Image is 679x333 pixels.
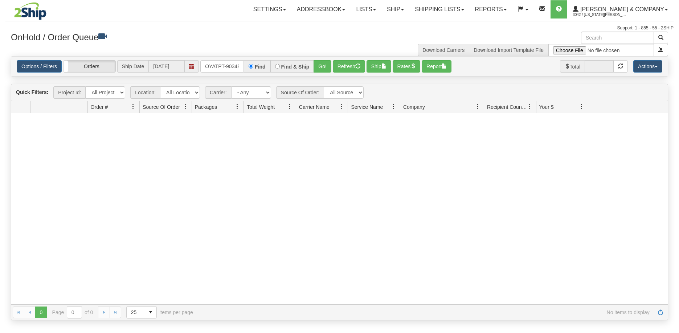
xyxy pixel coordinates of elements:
span: Page of 0 [52,306,93,318]
span: Ship Date [117,60,148,73]
span: Total [560,60,585,73]
span: Packages [195,103,217,111]
input: Search [581,32,654,44]
div: grid toolbar [11,84,668,101]
a: Recipient Country filter column settings [524,100,536,113]
a: Settings [248,0,291,18]
button: Actions [633,60,662,73]
a: Your $ filter column settings [576,100,588,113]
span: Page sizes drop down [126,306,157,318]
button: Go! [314,60,331,73]
a: Company filter column settings [471,100,484,113]
span: Page 0 [35,307,47,318]
span: 25 [131,309,140,316]
a: Order # filter column settings [127,100,139,113]
a: Download Carriers [422,47,465,53]
a: Total Weight filter column settings [283,100,296,113]
button: Rates [393,60,421,73]
img: logo3042.jpg [5,2,55,20]
span: Recipient Country [487,103,527,111]
label: Quick Filters: [16,89,48,96]
a: Ship [381,0,409,18]
span: Location: [130,86,160,99]
span: Total Weight [247,103,275,111]
a: Carrier Name filter column settings [335,100,348,113]
label: Find & Ship [281,64,310,69]
span: Your $ [539,103,554,111]
a: Refresh [655,307,666,318]
a: Service Name filter column settings [388,100,400,113]
a: Reports [470,0,512,18]
a: [PERSON_NAME] & Company 3042 / [US_STATE][PERSON_NAME] [567,0,673,18]
a: Download Import Template File [474,47,544,53]
a: Source Of Order filter column settings [179,100,192,113]
span: items per page [126,306,193,318]
input: Order # [200,60,244,73]
span: Source Of Order: [276,86,324,99]
span: select [145,307,156,318]
span: 3042 / [US_STATE][PERSON_NAME] [573,11,627,18]
span: Project Id: [53,86,85,99]
h3: OnHold / Order Queue [11,32,334,42]
span: Carrier: [205,86,231,99]
iframe: chat widget [662,129,678,203]
a: Packages filter column settings [231,100,244,113]
a: Options / Filters [17,60,62,73]
label: Find [255,64,266,69]
label: Orders [64,61,115,72]
button: Report [422,60,451,73]
a: Lists [351,0,381,18]
input: Import [548,44,654,56]
span: [PERSON_NAME] & Company [578,6,664,12]
span: Order # [91,103,108,111]
span: Service Name [351,103,383,111]
div: Support: 1 - 855 - 55 - 2SHIP [5,25,674,31]
a: Addressbook [291,0,351,18]
button: Refresh [333,60,365,73]
button: Ship [367,60,391,73]
button: Search [654,32,668,44]
span: Carrier Name [299,103,330,111]
span: Source Of Order [143,103,180,111]
span: Company [403,103,425,111]
span: No items to display [203,309,650,315]
a: Shipping lists [409,0,469,18]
